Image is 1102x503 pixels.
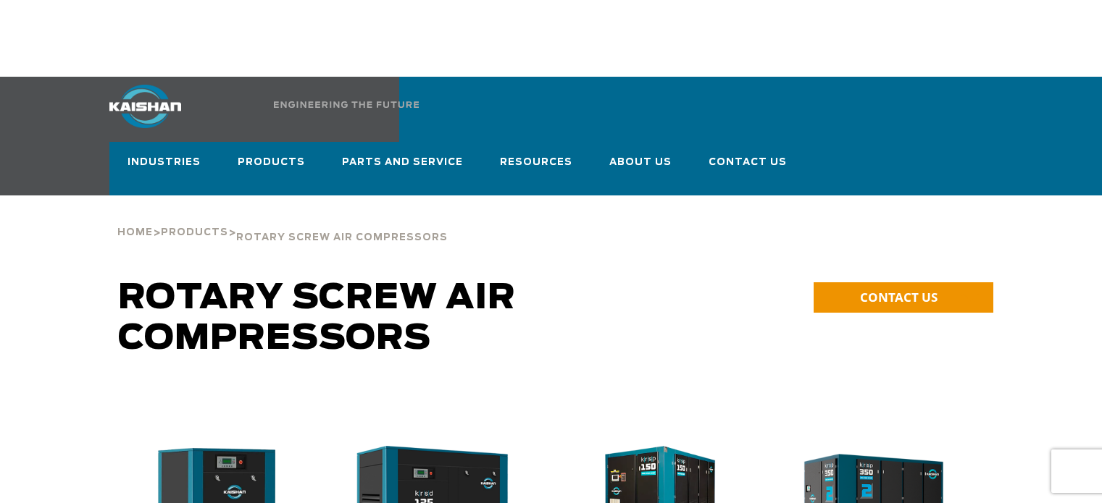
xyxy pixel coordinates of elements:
[500,143,573,195] a: Resources
[236,233,448,242] span: Rotary Screw Air Compressors
[814,282,993,313] a: CONTACT US
[118,281,516,356] span: Rotary Screw Air Compressors
[500,154,573,174] span: Resources
[161,228,228,237] span: Products
[109,85,181,128] img: kaishan logo
[342,154,464,174] span: Parts and Service
[128,154,201,174] span: Industries
[709,143,787,193] a: Contact Us
[238,143,306,195] a: Products
[128,143,201,195] a: Industries
[609,154,672,174] span: About Us
[109,77,366,142] a: Kaishan USA
[342,143,464,195] a: Parts and Service
[274,101,419,108] img: Engineering the future
[709,154,787,171] span: Contact Us
[609,143,672,195] a: About Us
[117,228,153,237] span: Home
[117,195,448,249] div: > >
[117,225,153,238] a: Home
[161,225,228,238] a: Products
[860,289,938,305] span: CONTACT US
[238,154,306,174] span: Products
